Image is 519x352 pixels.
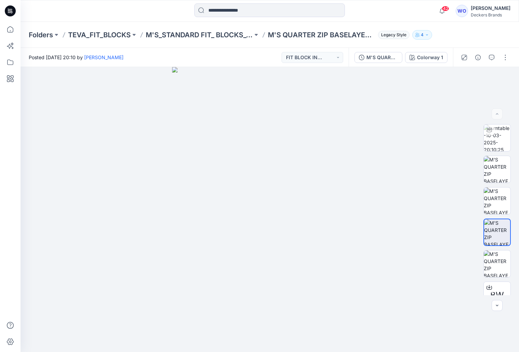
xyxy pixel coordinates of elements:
[484,219,510,245] img: M'S QUARTER ZIP BASELAYER_STYLE BLOCK_Colorway 1_Back_Block_top
[490,289,504,301] span: BW
[354,52,402,63] button: M'S QUARTER ZIP BASELAYER_STYLE BLOCK
[456,5,468,17] div: WO
[146,30,253,40] a: M'S_STANDARD FIT_ BLOCKS_TOPS
[471,12,510,17] div: Deckers Brands
[412,30,432,40] button: 4
[366,54,398,61] div: M'S QUARTER ZIP BASELAYER_STYLE BLOCK
[484,187,510,214] img: M'S QUARTER ZIP BASELAYER_STYLE BLOCK_Colorway 1_Front_Block_Top
[405,52,447,63] button: Colorway 1
[172,67,368,352] img: eyJhbGciOiJIUzI1NiIsImtpZCI6IjAiLCJzbHQiOiJzZXMiLCJ0eXAiOiJKV1QifQ.eyJkYXRhIjp7InR5cGUiOiJzdG9yYW...
[29,30,53,40] a: Folders
[484,250,510,277] img: M'S QUARTER ZIP BASELAYER_STYLE BLOCK_Colorway 1_Side_Block_top
[484,125,510,151] img: turntable-10-03-2025-20:10:25
[375,30,410,40] button: Legacy Style
[68,30,131,40] a: TEVA_FIT_BLOCKS
[472,52,483,63] button: Details
[84,54,124,60] a: [PERSON_NAME]
[442,6,449,11] span: 42
[417,54,443,61] div: Colorway 1
[471,4,510,12] div: [PERSON_NAME]
[484,156,510,183] img: M'S QUARTER ZIP BASELAYER_STYLE BLOCK_Colorway 1
[29,54,124,61] span: Posted [DATE] 20:10 by
[378,31,410,39] span: Legacy Style
[421,31,424,39] p: 4
[268,30,375,40] p: M'S QUARTER ZIP BASELAYER_STYLE BLOCK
